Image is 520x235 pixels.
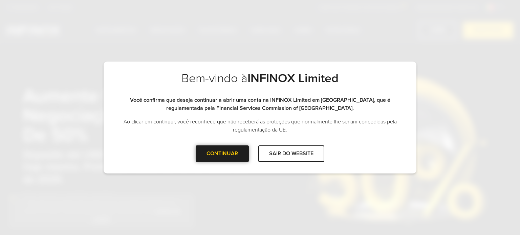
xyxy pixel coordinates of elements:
[117,118,403,134] p: Ao clicar em continuar, você reconhece que não receberá as proteções que normalmente lhe seriam c...
[258,145,324,162] div: SAIR DO WEBSITE
[117,71,403,96] h2: Bem-vindo à
[247,71,339,86] strong: INFINOX Limited
[130,97,390,112] strong: Você confirma que deseja continuar a abrir uma conta na INFINOX Limited em [GEOGRAPHIC_DATA], que...
[196,145,249,162] div: CONTINUAR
